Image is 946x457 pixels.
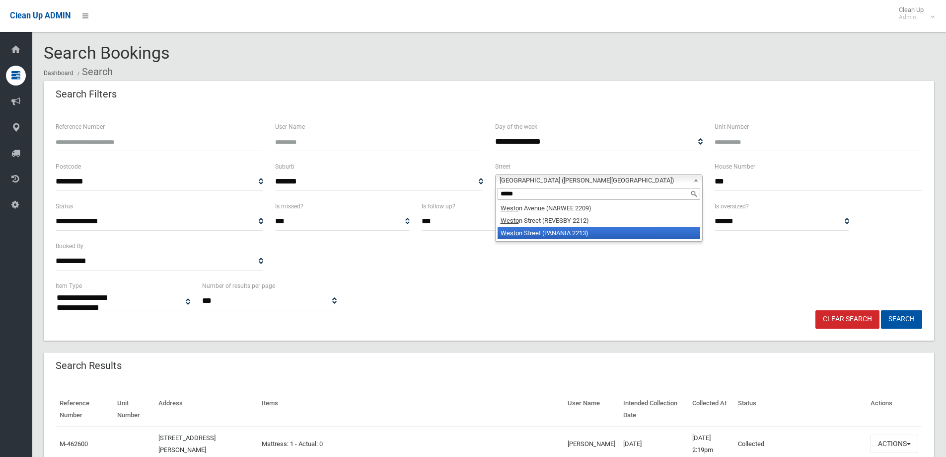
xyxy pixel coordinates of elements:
th: User Name [564,392,619,427]
button: Search [881,310,922,329]
li: Search [75,63,113,81]
button: Actions [871,435,918,453]
span: Search Bookings [44,43,170,63]
a: [STREET_ADDRESS][PERSON_NAME] [158,434,216,454]
a: Clear Search [815,310,879,329]
label: Postcode [56,161,81,172]
header: Search Filters [44,85,129,104]
th: Collected At [688,392,734,427]
label: User Name [275,121,305,132]
span: Clean Up ADMIN [10,11,71,20]
a: Dashboard [44,70,73,77]
label: Unit Number [715,121,749,132]
th: Reference Number [56,392,113,427]
span: Clean Up [894,6,934,21]
label: Day of the week [495,121,537,132]
li: n Street (REVESBY 2212) [498,214,700,227]
label: Is missed? [275,201,303,212]
small: Admin [899,13,924,21]
label: Reference Number [56,121,105,132]
th: Intended Collection Date [619,392,688,427]
span: [GEOGRAPHIC_DATA] ([PERSON_NAME][GEOGRAPHIC_DATA]) [500,175,689,186]
th: Status [734,392,867,427]
label: Number of results per page [202,280,275,291]
li: n Avenue (NARWEE 2209) [498,202,700,214]
th: Actions [867,392,922,427]
label: Street [495,161,510,172]
label: Suburb [275,161,294,172]
a: M-462600 [60,440,88,448]
label: Item Type [56,280,82,291]
th: Items [258,392,564,427]
em: Westo [501,204,519,212]
em: Westo [501,217,519,224]
li: n Street (PANANIA 2213) [498,227,700,239]
label: House Number [715,161,755,172]
label: Booked By [56,241,83,252]
th: Address [154,392,258,427]
label: Status [56,201,73,212]
label: Is oversized? [715,201,749,212]
header: Search Results [44,356,134,375]
em: Westo [501,229,519,237]
label: Is follow up? [422,201,455,212]
th: Unit Number [113,392,154,427]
